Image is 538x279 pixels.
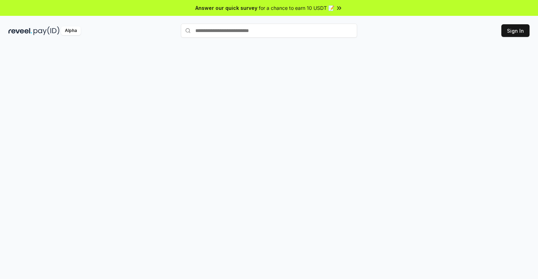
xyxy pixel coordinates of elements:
[501,24,530,37] button: Sign In
[259,4,334,12] span: for a chance to earn 10 USDT 📝
[195,4,257,12] span: Answer our quick survey
[33,26,60,35] img: pay_id
[61,26,81,35] div: Alpha
[8,26,32,35] img: reveel_dark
